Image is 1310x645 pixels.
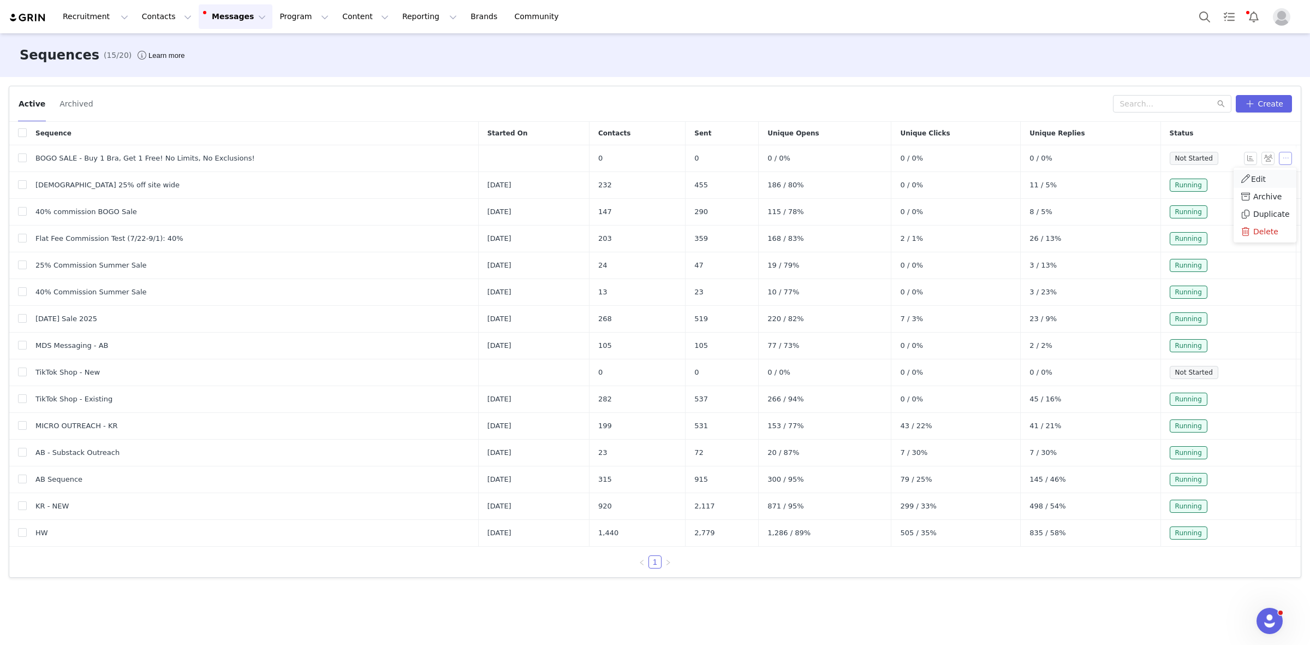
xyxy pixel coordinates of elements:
button: Program [273,4,335,29]
span: 2,779 [694,528,714,539]
input: Search... [1113,95,1231,113]
button: Active [18,95,46,113]
span: 359 [694,233,708,244]
button: Recruitment [56,4,135,29]
span: 920 [598,501,612,512]
button: Contacts [135,4,198,29]
span: 0 / 0% [900,287,923,298]
span: [DATE] [487,421,511,431]
span: 115 / 78% [767,206,803,217]
li: Previous Page [635,555,648,569]
span: 20 / 87% [767,447,799,458]
span: 24 [598,260,608,271]
a: Brands [464,4,507,29]
span: 23 / 9% [1029,313,1057,324]
span: [DEMOGRAPHIC_DATA] 25% off site wide [35,180,180,191]
span: 0 [598,153,603,164]
span: Edit [1251,175,1266,184]
span: 19 / 79% [767,260,799,271]
span: 835 / 58% [1029,528,1065,539]
span: 299 / 33% [900,501,936,512]
span: Delete [1253,226,1278,238]
span: Not Started [1170,366,1218,379]
span: 2,117 [694,501,714,512]
span: 0 / 0% [900,153,923,164]
span: MICRO OUTREACH - KR [35,421,118,431]
span: Contacts [598,128,630,138]
span: 7 / 30% [1029,447,1057,458]
span: Running [1170,312,1207,326]
span: [DATE] [487,180,511,191]
span: Running [1170,205,1207,218]
span: 168 / 83% [767,233,803,244]
span: 1,286 / 89% [767,528,811,539]
span: Unique Opens [767,128,819,138]
span: Running [1170,473,1207,486]
span: 0 / 0% [767,153,790,164]
span: 8 / 5% [1029,206,1052,217]
i: icon: right [665,559,671,566]
span: 25% Commission Summer Sale [35,260,147,271]
span: Running [1170,179,1207,192]
span: 300 / 95% [767,474,803,485]
span: 10 / 77% [767,287,799,298]
button: Search [1193,4,1217,29]
span: BOGO SALE - Buy 1 Bra, Get 1 Free! No Limits, No Exclusions! [35,153,255,164]
button: Create [1236,95,1292,113]
span: Running [1170,526,1207,540]
span: 79 / 25% [900,474,932,485]
span: [DATE] [487,206,511,217]
div: Tooltip anchor [146,50,187,61]
span: 232 [598,180,612,191]
span: 2 / 1% [900,233,923,244]
span: (15/20) [104,50,132,61]
span: Started On [487,128,528,138]
span: 531 [694,421,708,431]
span: [DATE] [487,528,511,539]
span: 220 / 82% [767,313,803,324]
span: 519 [694,313,708,324]
span: 0 / 0% [900,367,923,378]
span: Unique Clicks [900,128,950,138]
span: 40% commission BOGO Sale [35,206,137,217]
span: 186 / 80% [767,180,803,191]
span: 105 [598,340,612,351]
span: [DATE] [487,340,511,351]
li: Next Page [662,555,675,569]
span: 203 [598,233,612,244]
span: 915 [694,474,708,485]
span: 26 / 13% [1029,233,1061,244]
span: Flat Fee Commission Test (7/22-9/1): 40% [35,233,183,244]
button: Archived [59,95,93,113]
span: 0 / 0% [900,394,923,405]
span: 0 [694,153,699,164]
span: [DATE] [487,447,511,458]
iframe: Intercom live chat [1257,608,1283,634]
span: 0 / 0% [900,260,923,271]
span: 2 / 2% [1029,340,1052,351]
span: Not Started [1170,152,1218,165]
i: icon: search [1217,100,1225,108]
span: Status [1170,128,1194,138]
span: HW [35,528,48,539]
span: 47 [694,260,704,271]
button: Content [336,4,395,29]
span: 0 / 0% [767,367,790,378]
span: 3 / 13% [1029,260,1057,271]
span: 43 / 22% [900,421,932,431]
span: KR - NEW [35,501,69,512]
span: 498 / 54% [1029,501,1065,512]
span: 199 [598,421,612,431]
span: [DATE] [487,260,511,271]
a: 1 [649,556,661,568]
span: 153 / 77% [767,421,803,431]
span: 505 / 35% [900,528,936,539]
span: 3 / 23% [1029,287,1057,298]
span: Running [1170,286,1207,299]
span: 0 [598,367,603,378]
span: [DATE] Sale 2025 [35,313,97,324]
span: Unique Replies [1029,128,1085,138]
span: [DATE] [487,474,511,485]
span: Archive [1253,191,1282,203]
